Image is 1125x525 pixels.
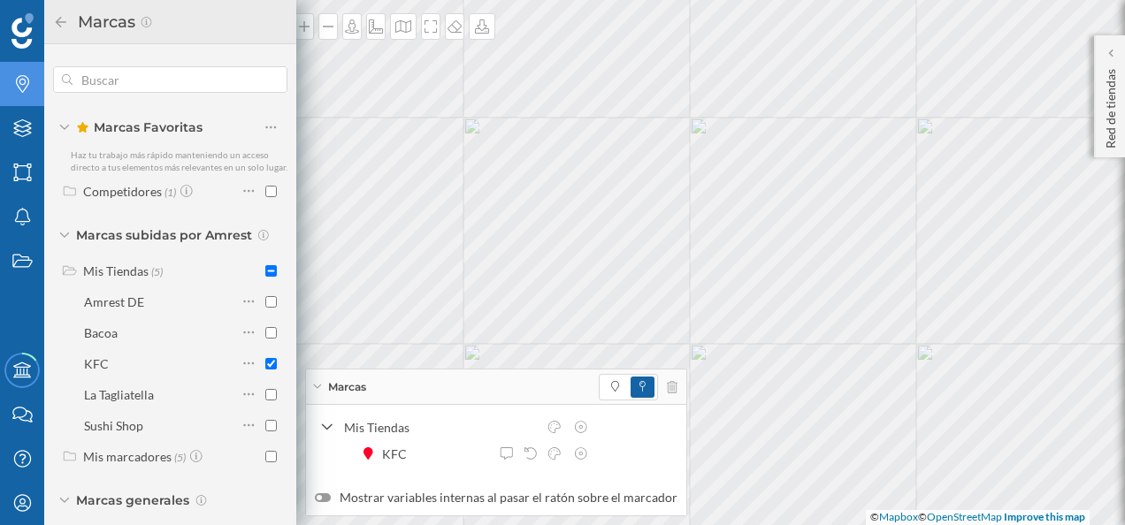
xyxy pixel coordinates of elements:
span: (5) [151,263,163,278]
div: KFC [84,356,109,371]
div: Mis marcadores [83,449,172,464]
span: (5) [174,449,186,464]
div: KFC [382,445,416,463]
span: Marcas subidas por Amrest [76,226,252,244]
span: Marcas Favoritas [76,118,203,136]
p: Red de tiendas [1102,62,1120,148]
div: Mis Tiendas [83,263,149,278]
div: Bacoa [84,325,118,340]
span: Haz tu trabajo más rápido manteniendo un acceso directo a tus elementos más relevantes en un solo... [71,149,287,172]
div: La Tagliatella [84,387,154,402]
div: Amrest DE [84,294,144,309]
a: Mapbox [879,510,918,523]
img: Geoblink Logo [11,13,34,49]
a: OpenStreetMap [927,510,1002,523]
div: Mis Tiendas [344,418,537,437]
span: (1) [165,184,176,199]
div: Competidores [83,184,162,199]
h2: Marcas [69,8,140,36]
span: Marcas generales [76,491,189,509]
div: © © [866,510,1090,525]
a: Improve this map [1004,510,1085,523]
span: Marcas [328,379,366,395]
span: Soporte [35,12,98,28]
label: Mostrar variables internas al pasar el ratón sobre el marcador [315,489,677,506]
div: Sushi Shop [84,418,143,433]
